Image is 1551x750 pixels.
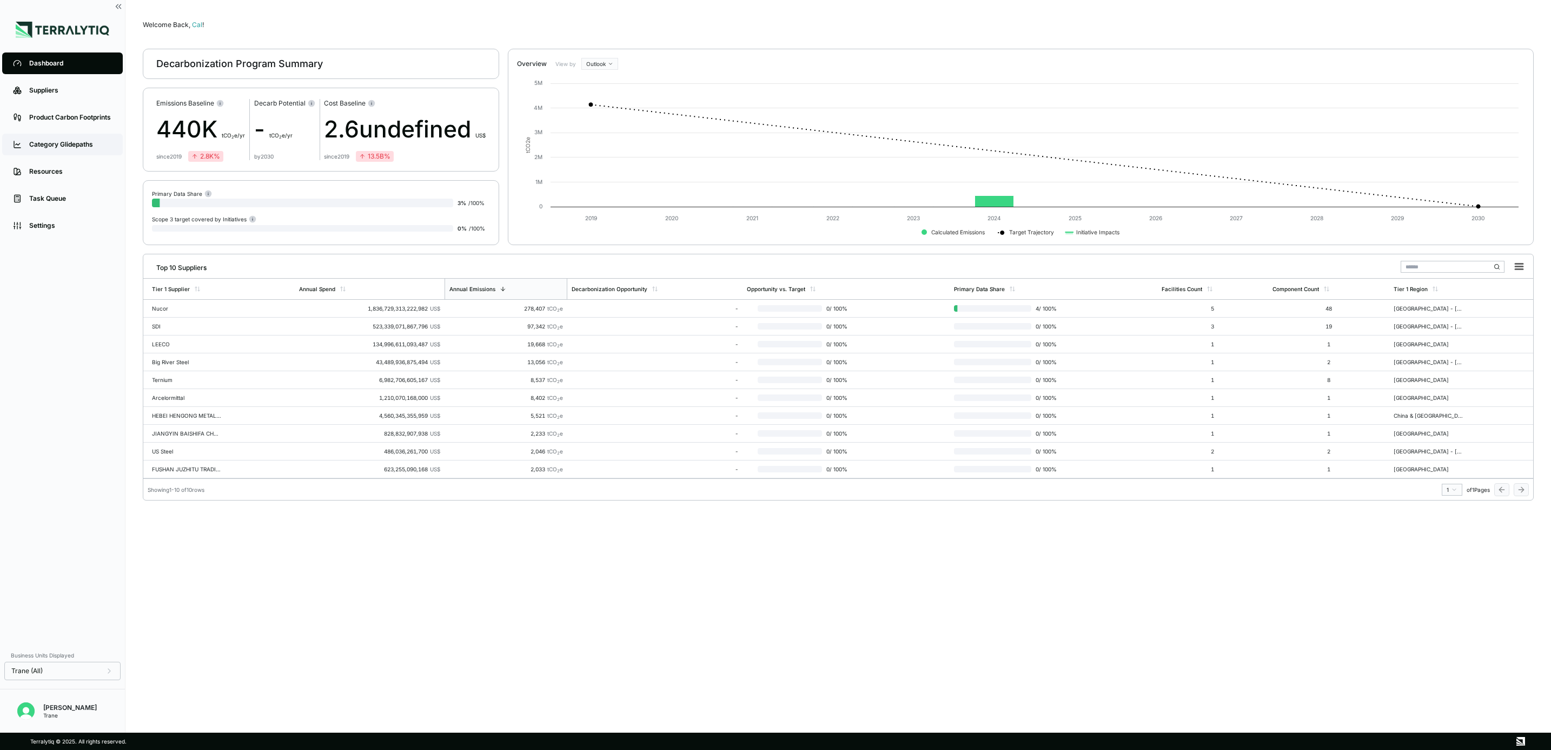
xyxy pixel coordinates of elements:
[822,394,851,401] span: 0 / 100 %
[547,341,563,347] span: tCO e
[1394,286,1428,292] div: Tier 1 Region
[449,412,563,419] div: 5,521
[1391,215,1404,221] text: 2029
[557,344,560,348] sub: 2
[557,469,560,473] sub: 2
[1162,448,1264,455] div: 2
[156,99,245,108] div: Emissions Baseline
[822,412,851,419] span: 0 / 100 %
[430,394,440,401] span: US$
[449,430,563,437] div: 2,233
[449,394,563,401] div: 8,402
[1272,305,1386,312] div: 48
[1394,359,1463,365] div: [GEOGRAPHIC_DATA] - [US_STATE]
[152,466,221,472] div: FUSHAN JUZHITU TRADING CO LTD
[1162,466,1264,472] div: 1
[585,215,597,221] text: 2019
[1394,430,1463,437] div: [GEOGRAPHIC_DATA]
[449,286,495,292] div: Annual Emissions
[299,323,440,330] div: 523,339,071,867,796
[1162,430,1264,437] div: 1
[1162,323,1264,330] div: 3
[299,448,440,455] div: 486,036,261,700
[1031,448,1058,455] span: 0 / 100 %
[4,649,121,662] div: Business Units Displayed
[557,379,560,384] sub: 2
[430,430,440,437] span: US$
[16,22,109,38] img: Logo
[822,323,851,330] span: 0 / 100 %
[572,448,738,455] div: -
[1162,377,1264,383] div: 1
[468,200,485,206] span: / 100 %
[324,112,486,147] div: 2.6undefined
[557,361,560,366] sub: 2
[29,113,112,122] div: Product Carbon Footprints
[152,215,256,223] div: Scope 3 target covered by Initiatives
[152,377,221,383] div: Ternium
[822,466,851,472] span: 0 / 100 %
[430,412,440,419] span: US$
[156,57,323,70] div: Decarbonization Program Summary
[547,466,563,472] span: tCO e
[1031,412,1058,419] span: 0 / 100 %
[43,703,97,712] div: [PERSON_NAME]
[1162,412,1264,419] div: 1
[1031,323,1058,330] span: 0 / 100 %
[1272,394,1386,401] div: 1
[1149,215,1162,221] text: 2026
[324,153,349,160] div: since 2019
[359,152,390,161] div: 13.5B %
[547,377,563,383] span: tCO e
[517,60,547,68] div: Overview
[254,112,315,147] div: -
[586,61,606,67] span: Outlook
[299,377,440,383] div: 6,982,706,605,167
[1031,305,1058,312] span: 4 / 100 %
[299,412,440,419] div: 4,560,345,355,959
[557,433,560,438] sub: 2
[954,286,1005,292] div: Primary Data Share
[572,430,738,437] div: -
[547,305,563,312] span: tCO e
[430,305,440,312] span: US$
[557,415,560,420] sub: 2
[1031,394,1058,401] span: 0 / 100 %
[572,412,738,419] div: -
[192,21,204,29] span: Cal
[534,80,542,86] text: 5M
[1272,466,1386,472] div: 1
[547,448,563,455] span: tCO e
[156,153,182,160] div: since 2019
[1447,486,1457,493] div: 1
[547,394,563,401] span: tCO e
[152,286,190,292] div: Tier 1 Supplier
[1272,412,1386,419] div: 1
[449,466,563,472] div: 2,033
[458,225,467,232] span: 0 %
[535,179,542,185] text: 1M
[324,99,486,108] div: Cost Baseline
[279,135,282,140] sub: 2
[43,712,97,719] div: Trane
[1472,215,1484,221] text: 2030
[525,140,531,143] tspan: 2
[299,359,440,365] div: 43,489,936,875,494
[449,323,563,330] div: 97,342
[572,377,738,383] div: -
[1394,305,1463,312] div: [GEOGRAPHIC_DATA] - [US_STATE]
[449,341,563,347] div: 19,668
[1162,394,1264,401] div: 1
[1394,377,1463,383] div: [GEOGRAPHIC_DATA]
[1272,430,1386,437] div: 1
[547,412,563,419] span: tCO e
[572,323,738,330] div: -
[17,702,35,720] img: Cal Krause
[1467,486,1490,493] span: of 1 Pages
[547,359,563,365] span: tCO e
[1394,394,1463,401] div: [GEOGRAPHIC_DATA]
[572,286,647,292] div: Decarbonization Opportunity
[1031,466,1058,472] span: 0 / 100 %
[826,215,839,221] text: 2022
[13,698,39,724] button: Open user button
